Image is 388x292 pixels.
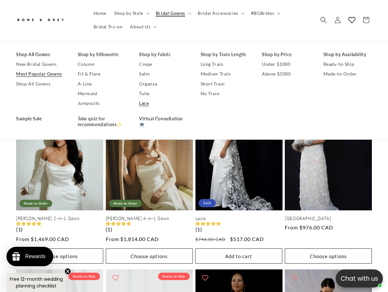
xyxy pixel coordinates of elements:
a: Tulle [139,89,188,98]
button: Add to cart [195,248,283,264]
a: Shop by Price [262,50,311,59]
img: Bone and Grey Bridal [16,15,65,25]
button: Choose options [106,248,193,264]
a: Home [90,6,110,20]
a: Above $1000 [262,69,311,79]
summary: Search [316,13,331,27]
span: About Us [130,24,150,30]
span: Shop by Style [114,10,143,16]
a: Mermaid [78,89,126,98]
span: Bridal Gowns [156,10,185,16]
a: Ready-to-Ship [323,60,372,69]
button: Open chatbox [336,269,383,287]
span: Bridal Accessories [198,10,238,16]
button: Close teaser [65,268,71,275]
summary: About Us [126,20,159,34]
a: Virtual Consultation 💻 [139,114,188,130]
p: Chat with us [336,274,383,283]
a: Satin [139,69,188,79]
div: Rewards [25,254,45,259]
a: Under $1000 [262,60,311,69]
a: Take quiz for recommendations✨ [78,114,126,130]
a: Organza [139,79,188,89]
a: Shop by Train Length [201,50,249,59]
a: Crepe [139,60,188,69]
summary: #BGBrides [247,6,283,20]
button: Add to wishlist [288,271,301,284]
a: Jumpsuits [78,98,126,108]
a: New Bridal Gowns [16,60,65,69]
a: Shop by Silhouette [78,50,126,59]
span: Bridal Try-on [94,24,123,30]
a: Medium Train [201,69,249,79]
a: Shop All Gowns [16,50,65,59]
a: Lace [139,98,188,108]
button: Choose options [16,248,103,264]
a: [PERSON_NAME] 4-in-1 Gown [106,216,193,221]
a: No Train [201,89,249,98]
button: Add to wishlist [109,271,122,284]
button: Add to wishlist [19,271,32,284]
a: Made-to-Order [323,69,372,79]
a: Shop All Gowns [16,79,65,89]
a: A-Line [78,79,126,89]
a: Bone and Grey Bridal [14,12,83,28]
a: Layla [195,216,283,221]
a: Short Train [201,79,249,89]
a: [GEOGRAPHIC_DATA] [285,216,372,221]
a: Column [78,60,126,69]
span: Home [94,10,106,16]
div: Free 12-month wedding planning checklistClose teaser [6,273,66,292]
span: Free 12-month wedding planning checklist [10,276,63,289]
a: Shop by Availability [323,50,372,59]
a: Sample Sale [16,114,65,124]
summary: Bridal Accessories [194,6,247,20]
a: Bridal Try-on [90,20,126,34]
button: Choose options [285,248,372,264]
summary: Shop by Style [110,6,152,20]
summary: Bridal Gowns [152,6,194,20]
a: Most Popular Gowns [16,69,65,79]
span: #BGBrides [251,10,274,16]
a: Shop by Fabric [139,50,188,59]
a: [PERSON_NAME] 2-in-1 Gown [16,216,103,221]
a: Fit & Flare [78,69,126,79]
a: Long Train [201,60,249,69]
button: Add to wishlist [199,271,212,284]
